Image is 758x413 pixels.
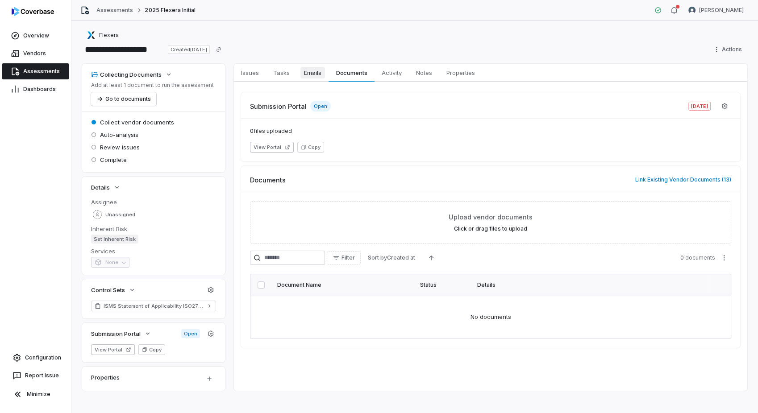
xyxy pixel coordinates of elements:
p: Add at least 1 document to run the assessment [91,82,214,89]
button: View Portal [91,344,135,355]
div: Status [420,281,466,289]
span: Created [DATE] [168,45,210,54]
dt: Inherent Risk [91,225,216,233]
span: Unassigned [105,211,135,218]
span: 2025 Flexera Initial [145,7,196,14]
a: Overview [2,28,69,44]
button: View Portal [250,142,294,153]
span: Filter [342,254,355,261]
span: Open [310,101,331,112]
button: Link Existing Vendor Documents (13) [633,170,734,189]
span: Review issues [100,143,140,151]
dt: Services [91,247,216,255]
span: Issues [237,67,262,78]
span: Complete [100,156,127,164]
button: Go to documents [91,92,156,106]
span: Control Sets [91,286,125,294]
span: Collect vendor documents [100,118,174,126]
button: Minimize [4,385,67,403]
span: Flexera [99,32,119,39]
span: Overview [23,32,49,39]
div: Details [477,281,704,289]
span: 0 documents [680,254,715,261]
span: Activity [378,67,405,78]
div: Collecting Documents [91,70,162,78]
img: logo-D7KZi-bG.svg [12,7,54,16]
span: Open [181,329,200,338]
img: Diana Esparza avatar [688,7,696,14]
span: Submission Portal [250,102,307,111]
span: Upload vendor documents [449,212,533,222]
button: Collecting Documents [88,66,175,83]
span: Set Inherent Risk [91,235,138,244]
a: Vendors [2,45,69,62]
button: Copy link [211,41,227,58]
span: Documents [250,175,286,185]
span: Configuration [25,354,61,361]
span: Assessments [23,68,60,75]
span: Vendors [23,50,46,57]
a: Configuration [4,350,67,366]
button: Filter [327,251,361,264]
button: Control Sets [88,282,138,298]
a: Assessments [2,63,69,79]
a: Dashboards [2,81,69,97]
span: Auto-analysis [100,131,138,139]
div: Document Name [277,281,409,289]
dt: Assignee [91,198,216,206]
span: Submission Portal [91,330,141,338]
span: Report Issue [25,372,59,379]
label: Click or drag files to upload [454,225,527,232]
button: Ascending [422,251,440,264]
span: Notes [412,67,436,78]
span: ISMS Statement of Applicability ISO27001 2022 [104,302,204,310]
a: ISMS Statement of Applicability ISO27001 2022 [91,301,216,311]
span: [DATE] [688,102,711,111]
button: Report Issue [4,368,67,384]
span: Emails [300,67,325,78]
span: Properties [443,67,479,78]
span: Tasks [270,67,293,78]
button: Details [88,179,123,195]
span: Details [91,183,110,191]
span: 0 files uploaded [250,128,731,135]
button: Sort byCreated at [362,251,421,264]
svg: Ascending [428,254,435,261]
span: Dashboards [23,86,56,93]
button: Submission Portal [88,326,154,342]
button: Copy [297,142,324,153]
button: Diana Esparza avatar[PERSON_NAME] [683,4,749,17]
span: Minimize [27,391,50,398]
td: No documents [250,296,731,339]
button: Actions [710,43,747,56]
button: Copy [138,344,165,355]
span: [PERSON_NAME] [699,7,744,14]
a: Assessments [96,7,133,14]
button: More actions [717,251,731,264]
button: https://flexera.com/Flexera [84,27,121,43]
span: Documents [333,67,371,78]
